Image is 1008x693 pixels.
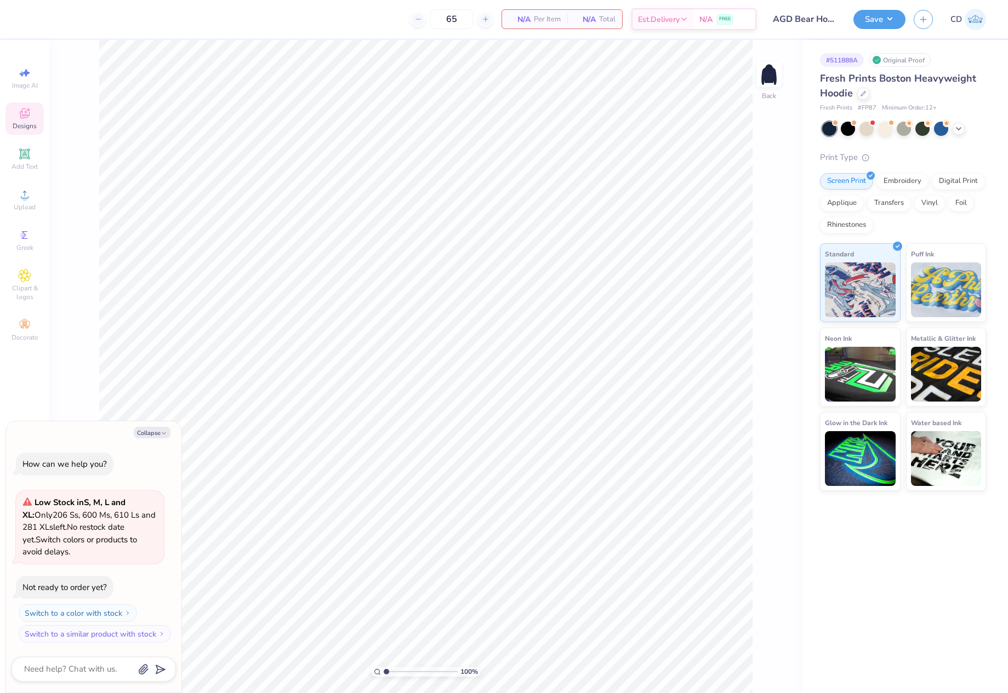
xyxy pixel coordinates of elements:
a: CD [950,9,986,30]
span: Decorate [12,333,38,342]
button: Switch to a similar product with stock [19,625,171,643]
span: Metallic & Glitter Ink [911,333,976,344]
span: Only 206 Ss, 600 Ms, 610 Ls and 281 XLs left. Switch colors or products to avoid delays. [22,497,156,557]
img: Puff Ink [911,262,982,317]
span: Clipart & logos [5,284,44,301]
span: Total [599,14,616,25]
span: Puff Ink [911,248,934,260]
span: # FP87 [858,104,876,113]
img: Back [758,64,780,85]
span: Per Item [534,14,561,25]
div: Embroidery [876,173,929,190]
img: Metallic & Glitter Ink [911,347,982,402]
div: Print Type [820,151,986,164]
div: Rhinestones [820,217,873,233]
div: Vinyl [914,195,945,211]
button: Save [853,10,906,29]
img: Switch to a color with stock [124,610,131,616]
img: Glow in the Dark Ink [825,431,896,486]
span: N/A [699,14,713,25]
div: Screen Print [820,173,873,190]
span: Est. Delivery [638,14,680,25]
span: Upload [14,203,36,211]
img: Standard [825,262,896,317]
span: Minimum Order: 12 + [882,104,937,113]
span: 100 % [460,667,478,677]
span: N/A [509,14,531,25]
strong: Low Stock in S, M, L and XL : [22,497,126,520]
span: Fresh Prints [820,104,852,113]
div: Transfers [867,195,911,211]
div: Digital Print [932,173,985,190]
span: Designs [13,122,37,130]
div: Original Proof [869,53,931,67]
span: FREE [719,15,731,23]
span: Add Text [12,162,38,171]
span: Fresh Prints Boston Heavyweight Hoodie [820,72,976,100]
div: Back [762,91,776,101]
img: Neon Ink [825,347,896,402]
img: Water based Ink [911,431,982,486]
div: How can we help you? [22,459,107,469]
div: # 511888A [820,53,864,67]
div: Applique [820,195,864,211]
div: Not ready to order yet? [22,582,107,593]
span: No restock date yet. [22,522,124,545]
span: Greek [16,243,33,252]
img: Switch to a similar product with stock [158,631,165,637]
div: Foil [948,195,974,211]
input: Untitled Design [765,8,845,30]
span: CD [950,13,962,26]
span: Glow in the Dark Ink [825,417,887,428]
span: Water based Ink [911,417,961,428]
button: Collapse [134,427,170,438]
span: Image AI [12,81,38,90]
input: – – [430,9,473,29]
button: Switch to a color with stock [19,604,137,622]
img: Cedric Diasanta [965,9,986,30]
span: N/A [574,14,596,25]
span: Neon Ink [825,333,852,344]
span: Standard [825,248,854,260]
